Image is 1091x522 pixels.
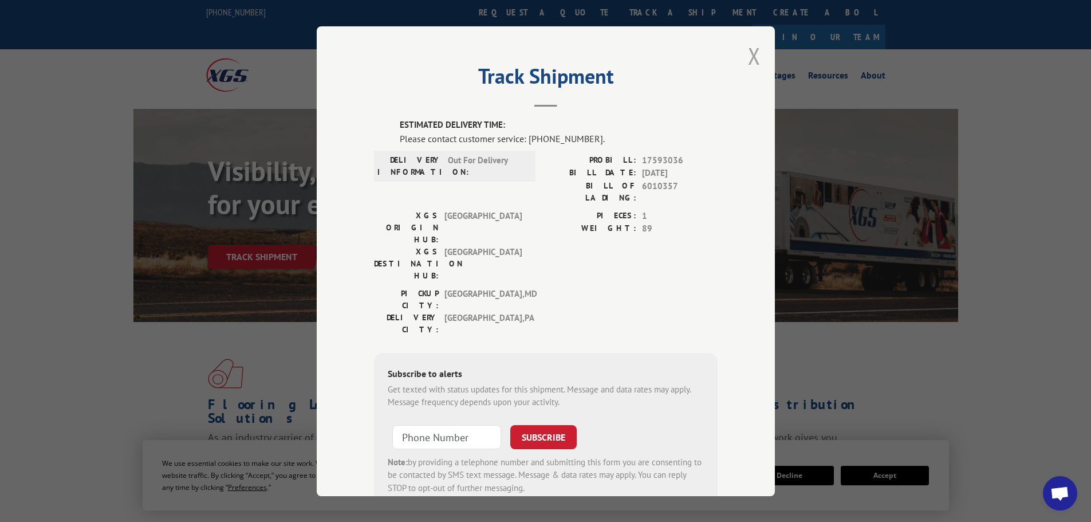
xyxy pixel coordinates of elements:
div: Get texted with status updates for this shipment. Message and data rates may apply. Message frequ... [388,383,704,409]
span: 6010357 [642,179,718,203]
button: SUBSCRIBE [510,425,577,449]
label: BILL OF LADING: [546,179,636,203]
button: Close modal [748,41,761,71]
div: Subscribe to alerts [388,366,704,383]
span: Out For Delivery [448,154,525,178]
span: [GEOGRAPHIC_DATA] [444,209,522,245]
label: ESTIMATED DELIVERY TIME: [400,119,718,132]
label: PROBILL: [546,154,636,167]
span: [GEOGRAPHIC_DATA] [444,245,522,281]
span: 17593036 [642,154,718,167]
span: [GEOGRAPHIC_DATA] , MD [444,287,522,311]
label: XGS DESTINATION HUB: [374,245,439,281]
label: PIECES: [546,209,636,222]
div: Open chat [1043,476,1077,511]
label: DELIVERY INFORMATION: [377,154,442,178]
label: WEIGHT: [546,222,636,236]
strong: Note: [388,456,408,467]
label: XGS ORIGIN HUB: [374,209,439,245]
label: DELIVERY CITY: [374,311,439,335]
label: BILL DATE: [546,167,636,180]
span: 1 [642,209,718,222]
span: [DATE] [642,167,718,180]
div: Please contact customer service: [PHONE_NUMBER]. [400,131,718,145]
span: [GEOGRAPHIC_DATA] , PA [444,311,522,335]
div: by providing a telephone number and submitting this form you are consenting to be contacted by SM... [388,456,704,494]
label: PICKUP CITY: [374,287,439,311]
h2: Track Shipment [374,68,718,90]
span: 89 [642,222,718,236]
input: Phone Number [392,425,501,449]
